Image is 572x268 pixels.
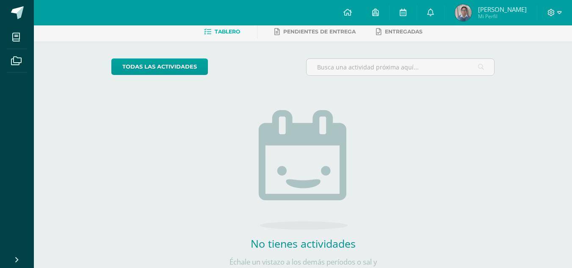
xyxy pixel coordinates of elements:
a: todas las Actividades [111,58,208,75]
a: Tablero [204,25,240,39]
img: 4b3193a9a6b9d84d82606705fbbd4e56.png [455,4,472,21]
span: Mi Perfil [478,13,527,20]
span: Entregadas [385,28,423,35]
span: Pendientes de entrega [283,28,356,35]
img: no_activities.png [259,110,348,229]
input: Busca una actividad próxima aquí... [307,59,494,75]
h2: No tienes actividades [218,236,388,251]
span: [PERSON_NAME] [478,5,527,14]
a: Entregadas [376,25,423,39]
a: Pendientes de entrega [274,25,356,39]
span: Tablero [215,28,240,35]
